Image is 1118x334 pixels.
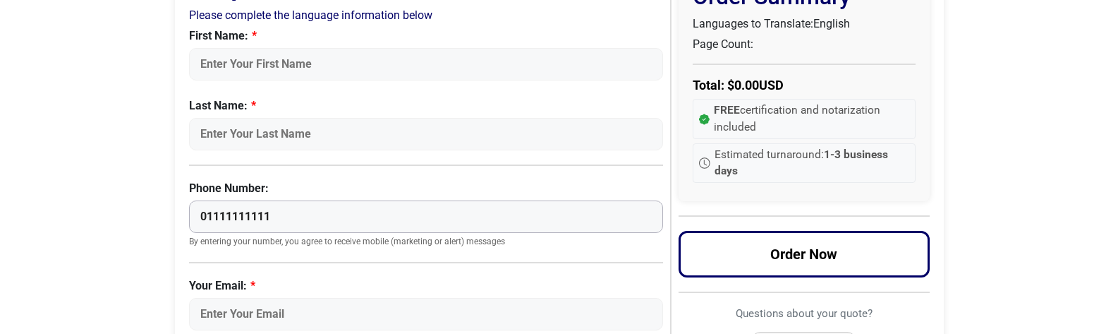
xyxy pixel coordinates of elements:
h6: Questions about your quote? [679,307,930,320]
span: certification and notarization included [714,102,909,136]
p: Total: $ USD [693,76,916,95]
span: 0.00 [734,78,759,93]
label: Your Email: [189,278,664,294]
input: Enter Your Last Name [189,118,664,150]
input: Enter Your First Name [189,48,664,80]
label: Last Name: [189,97,664,114]
strong: FREE [714,104,740,117]
input: Enter Your Email [189,298,664,330]
input: Enter Your Phone Number [189,201,664,233]
p: Page Count: [693,36,916,53]
h2: Please complete the language information below [189,8,664,22]
small: By entering your number, you agree to receive mobile (marketing or alert) messages [189,237,664,248]
span: English [813,17,850,30]
label: First Name: [189,28,664,44]
p: Languages to Translate: [693,16,916,32]
label: Phone Number: [189,180,664,197]
span: Estimated turnaround: [715,147,909,180]
button: Order Now [679,231,930,278]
